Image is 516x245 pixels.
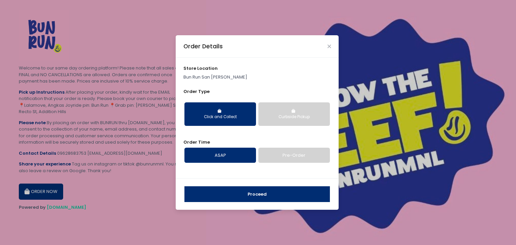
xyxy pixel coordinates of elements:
div: Order Details [183,42,223,51]
a: Pre-Order [258,148,330,163]
button: Click and Collect [184,102,256,126]
button: Close [328,45,331,48]
a: ASAP [184,148,256,163]
div: Curbside Pickup [263,114,325,120]
span: Order Time [183,139,210,145]
span: store location [183,65,218,71]
p: Bun Run San [PERSON_NAME] [183,74,331,81]
span: Order Type [183,88,210,95]
div: Click and Collect [189,114,251,120]
button: Curbside Pickup [258,102,330,126]
button: Proceed [184,186,330,202]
